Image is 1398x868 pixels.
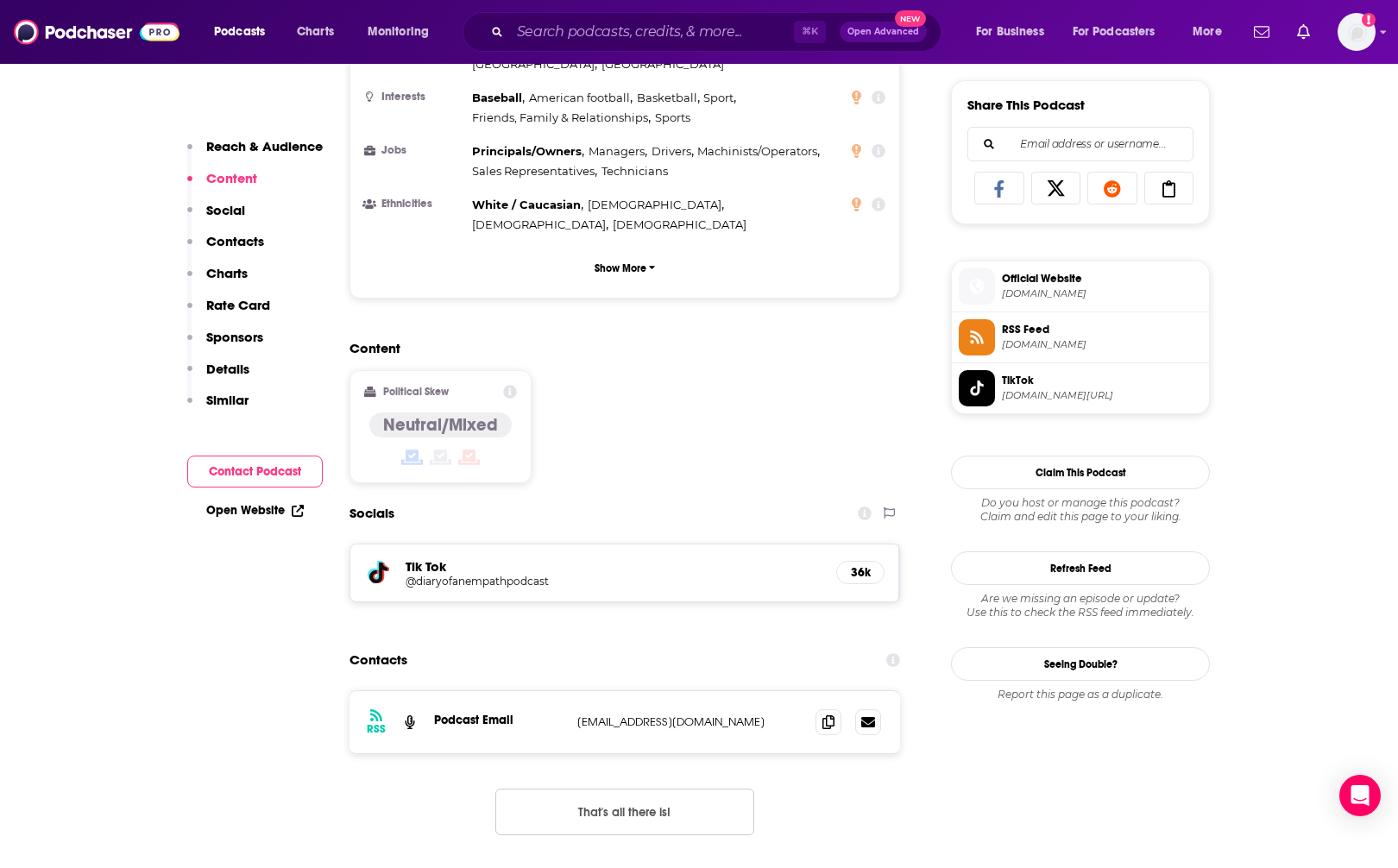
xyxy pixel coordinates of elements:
[364,198,465,210] h3: Ethnicities
[976,20,1044,44] span: For Business
[589,142,647,161] span: ,
[472,164,595,178] span: Sales Representatives
[383,386,449,398] h2: Political Skew
[472,142,584,161] span: ,
[529,91,630,104] span: American football
[652,142,694,161] span: ,
[951,496,1210,510] span: Do you host or manage this podcast?
[1193,20,1222,44] span: More
[529,88,633,108] span: ,
[951,647,1210,681] a: Seeing Double?
[1338,13,1376,51] button: Show profile menu
[601,164,668,178] span: Technicians
[364,252,885,284] button: Show More
[652,144,691,158] span: Drivers
[383,414,498,436] h4: Neutral/Mixed
[974,172,1024,204] a: Share on Facebook
[349,644,407,676] h2: Contacts
[187,138,323,170] button: Reach & Audience
[472,108,651,128] span: ,
[1002,271,1202,286] span: Official Website
[1002,389,1202,402] span: tiktok.com/@diaryofanempathpodcast
[1338,13,1376,51] span: Logged in as sarahhallprinc
[349,497,394,530] h2: Socials
[187,202,245,234] button: Social
[703,91,734,104] span: Sport
[510,18,794,46] input: Search podcasts, credits, & more...
[1061,18,1181,46] button: open menu
[206,170,257,186] p: Content
[982,128,1179,160] input: Email address or username...
[1247,17,1276,47] a: Show notifications dropdown
[206,361,249,377] p: Details
[297,20,334,44] span: Charts
[406,575,682,588] h5: @diaryofanempathpodcast
[1002,373,1202,388] span: TikTok
[187,265,248,297] button: Charts
[472,54,597,74] span: ,
[895,10,926,27] span: New
[202,18,287,46] button: open menu
[472,198,581,211] span: White / Caucasian
[601,57,724,71] span: [GEOGRAPHIC_DATA]
[187,170,257,202] button: Content
[349,340,886,356] h2: Content
[1002,322,1202,337] span: RSS Feed
[951,551,1210,585] button: Refresh Feed
[577,714,802,729] p: [EMAIL_ADDRESS][DOMAIN_NAME]
[703,88,736,108] span: ,
[589,144,645,158] span: Managers
[187,392,249,424] button: Similar
[1073,20,1156,44] span: For Podcasters
[206,233,264,249] p: Contacts
[637,88,700,108] span: ,
[959,370,1202,406] a: TikTok[DOMAIN_NAME][URL]
[434,713,564,727] p: Podcast Email
[794,21,826,43] span: ⌘ K
[1087,172,1137,204] a: Share on Reddit
[1031,172,1081,204] a: Share on X/Twitter
[1290,17,1317,47] a: Show notifications dropdown
[368,20,429,44] span: Monitoring
[847,28,919,36] span: Open Advanced
[206,503,304,518] a: Open Website
[967,127,1193,161] div: Search followers
[356,18,451,46] button: open menu
[588,195,724,215] span: ,
[206,202,245,218] p: Social
[187,456,323,487] button: Contact Podcast
[495,789,754,835] button: Nothing here.
[697,142,820,161] span: ,
[472,215,608,235] span: ,
[1181,18,1244,46] button: open menu
[187,361,249,393] button: Details
[951,496,1210,524] div: Claim and edit this page to your liking.
[851,565,870,580] h5: 36k
[367,722,386,736] h3: RSS
[364,91,465,103] h3: Interests
[286,18,344,46] a: Charts
[655,110,690,124] span: Sports
[595,262,646,274] p: Show More
[206,138,323,154] p: Reach & Audience
[1002,287,1202,300] span: therapeutichealingbyreese.com
[187,233,264,265] button: Contacts
[637,91,697,104] span: Basketball
[613,217,746,231] span: [DEMOGRAPHIC_DATA]
[472,110,648,124] span: Friends, Family & Relationships
[588,198,721,211] span: [DEMOGRAPHIC_DATA]
[14,16,179,48] img: Podchaser - Follow, Share and Rate Podcasts
[951,456,1210,489] button: Claim This Podcast
[206,392,249,408] p: Similar
[472,57,595,71] span: [GEOGRAPHIC_DATA]
[1339,775,1381,816] div: Open Intercom Messenger
[951,688,1210,701] div: Report this page as a duplicate.
[472,161,597,181] span: ,
[364,145,465,156] h3: Jobs
[214,20,265,44] span: Podcasts
[1002,338,1202,351] span: therapeutichealingbyreese.com
[472,144,582,158] span: Principals/Owners
[959,319,1202,355] a: RSS Feed[DOMAIN_NAME]
[187,297,270,329] button: Rate Card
